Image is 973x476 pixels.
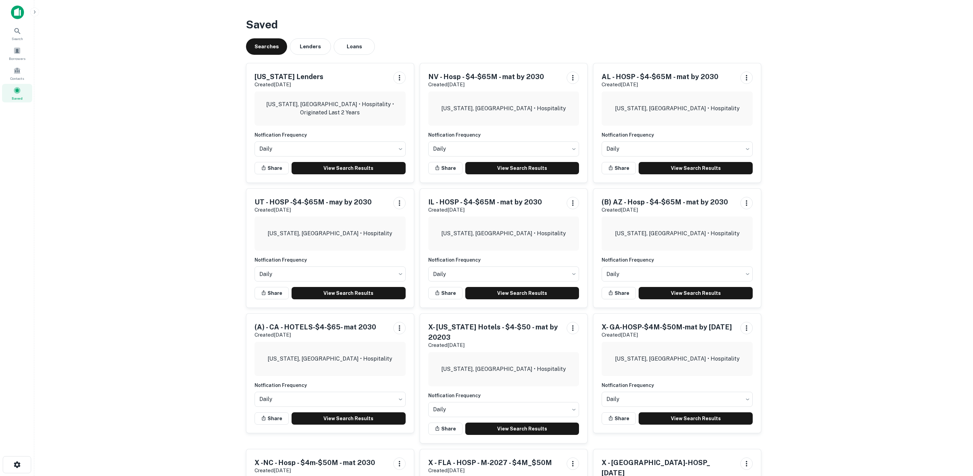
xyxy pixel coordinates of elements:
h6: Notfication Frequency [255,381,406,389]
p: Created [DATE] [255,206,372,214]
h5: NV - Hosp - $4-$65M - mat by 2030 [428,72,544,82]
div: Without label [428,264,579,284]
a: View Search Results [465,162,579,174]
a: Search [2,24,32,43]
h6: Notfication Frequency [602,131,753,139]
a: Contacts [2,64,32,83]
a: View Search Results [465,423,579,435]
h5: (B) AZ - Hosp - $4-$65M - mat by 2030 [602,197,728,207]
div: Without label [255,139,406,159]
span: Borrowers [9,56,25,61]
button: Share [428,287,463,299]
p: [US_STATE], [GEOGRAPHIC_DATA] • Hospitality [441,104,566,113]
div: Without label [602,139,753,159]
div: Without label [602,390,753,409]
h6: Notfication Frequency [428,392,579,399]
button: Share [602,412,636,425]
a: View Search Results [465,287,579,299]
h6: Notfication Frequency [602,381,753,389]
h5: X -NC - Hosp - $4m-$50M - mat 2030 [255,458,375,468]
h5: X- [US_STATE] Hotels - $4-$50 - mat by 20203 [428,322,562,342]
button: Loans [334,38,375,55]
a: View Search Results [292,287,406,299]
button: Share [428,423,463,435]
p: Created [DATE] [602,331,732,339]
iframe: Chat Widget [939,421,973,454]
button: Share [255,287,289,299]
button: Share [602,162,636,174]
a: View Search Results [639,162,753,174]
h6: Notfication Frequency [428,256,579,264]
p: Created [DATE] [428,206,542,214]
span: Saved [12,96,23,101]
a: View Search Results [292,162,406,174]
a: View Search Results [639,412,753,425]
h5: IL - HOSP - $4-$65M - mat by 2030 [428,197,542,207]
p: [US_STATE], [GEOGRAPHIC_DATA] • Hospitality [441,229,566,238]
div: Without label [255,390,406,409]
div: Without label [602,264,753,284]
a: View Search Results [292,412,406,425]
h6: Notfication Frequency [428,131,579,139]
p: [US_STATE], [GEOGRAPHIC_DATA] • Hospitality [615,229,740,238]
h5: AL - HOSP - $4-$65M - mat by 2030 [602,72,718,82]
button: Share [428,162,463,174]
p: Created [DATE] [255,331,376,339]
h5: [US_STATE] Lenders [255,72,323,82]
button: Share [255,412,289,425]
p: Created [DATE] [255,466,375,475]
p: Created [DATE] [602,80,718,89]
img: capitalize-icon.png [11,5,24,19]
p: [US_STATE], [GEOGRAPHIC_DATA] • Hospitality [268,355,392,363]
p: Created [DATE] [428,466,552,475]
span: Search [12,36,23,41]
h5: (A) - CA - HOTELS-$4-$65- mat 2030 [255,322,376,332]
p: [US_STATE], [GEOGRAPHIC_DATA] • Hospitality [441,365,566,373]
p: [US_STATE], [GEOGRAPHIC_DATA] • Hospitality [615,355,740,363]
a: Saved [2,84,32,102]
button: Lenders [290,38,331,55]
h6: Notfication Frequency [255,131,406,139]
h5: X- GA-HOSP-$4M-$50M-mat by [DATE] [602,322,732,332]
button: Share [602,287,636,299]
p: Created [DATE] [255,80,323,89]
a: View Search Results [639,287,753,299]
p: [US_STATE], [GEOGRAPHIC_DATA] • Hospitality [268,229,392,238]
div: Without label [428,400,579,419]
h6: Notfication Frequency [255,256,406,264]
h6: Notfication Frequency [602,256,753,264]
p: [US_STATE], [GEOGRAPHIC_DATA] • Hospitality [615,104,740,113]
h5: UT - HOSP -$4-$65M - may by 2030 [255,197,372,207]
p: Created [DATE] [602,206,728,214]
h5: X - FLA - HOSP - M-2027 - $4M_$50M [428,458,552,468]
p: Created [DATE] [428,80,544,89]
div: Without label [255,264,406,284]
div: Without label [428,139,579,159]
p: [US_STATE], [GEOGRAPHIC_DATA] • Hospitality • Originated Last 2 Years [260,100,400,117]
a: Borrowers [2,44,32,63]
button: Share [255,162,289,174]
button: Searches [246,38,287,55]
h3: Saved [246,16,761,33]
p: Created [DATE] [428,341,562,349]
span: Contacts [10,76,24,81]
